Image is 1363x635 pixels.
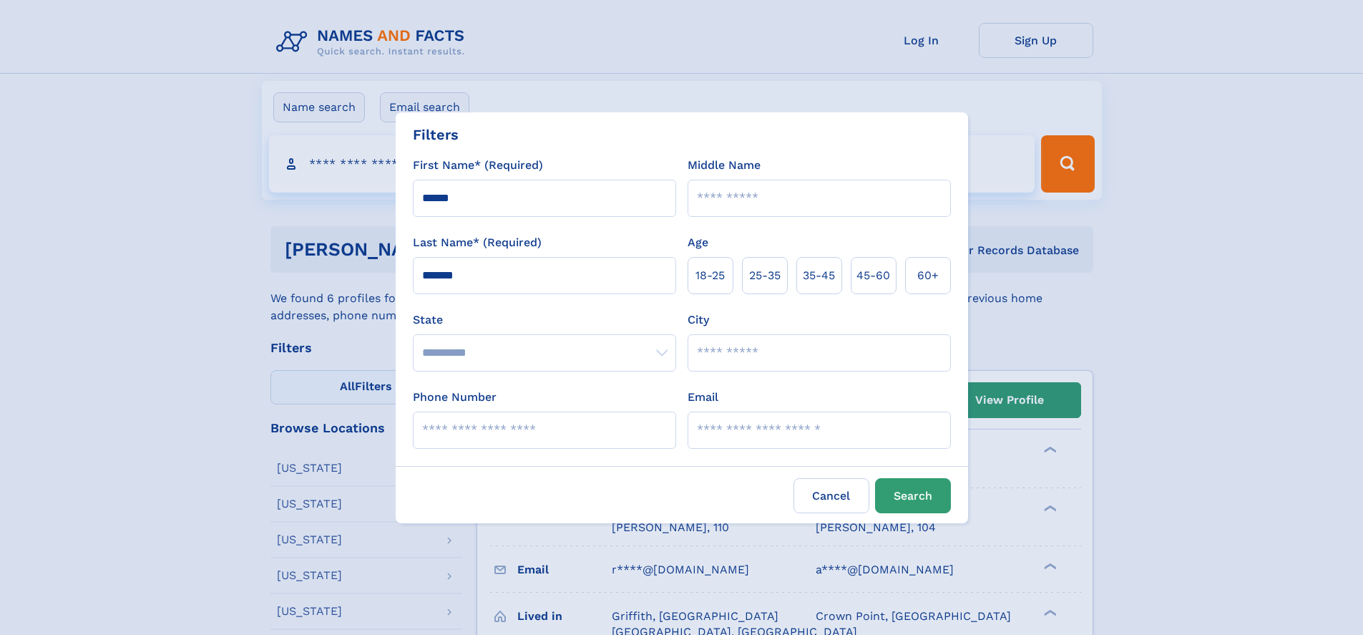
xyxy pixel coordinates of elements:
[793,478,869,513] label: Cancel
[803,267,835,284] span: 35‑45
[856,267,890,284] span: 45‑60
[688,157,761,174] label: Middle Name
[413,124,459,145] div: Filters
[695,267,725,284] span: 18‑25
[688,311,709,329] label: City
[413,389,497,406] label: Phone Number
[749,267,781,284] span: 25‑35
[917,267,939,284] span: 60+
[413,311,676,329] label: State
[413,234,542,251] label: Last Name* (Required)
[413,157,543,174] label: First Name* (Required)
[688,234,708,251] label: Age
[875,478,951,513] button: Search
[688,389,718,406] label: Email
